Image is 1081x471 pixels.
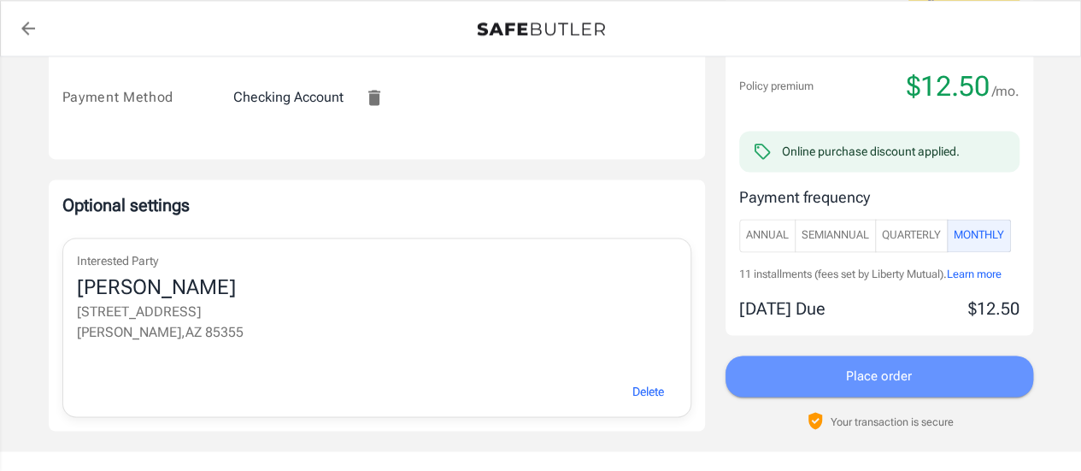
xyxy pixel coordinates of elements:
button: Remove this card [354,77,395,118]
span: Learn more [947,267,1002,280]
button: Delete [613,374,684,410]
div: [PERSON_NAME] [77,274,677,302]
span: SemiAnnual [802,226,869,245]
button: SemiAnnual [795,219,876,252]
span: Quarterly [882,226,941,245]
p: Payment frequency [739,185,1019,209]
p: [DATE] Due [739,296,825,321]
button: Place order [726,356,1033,397]
span: Checking Account [233,88,344,104]
p: [PERSON_NAME] , AZ 85355 [77,322,677,343]
p: Optional settings [62,193,691,217]
p: $12.50 [968,296,1019,321]
button: Annual [739,219,796,252]
p: [STREET_ADDRESS] [77,302,677,322]
span: /mo. [992,79,1019,103]
div: Online purchase discount applied. [782,143,960,160]
span: Annual [746,226,789,245]
button: Quarterly [875,219,948,252]
span: Delete [632,381,664,403]
span: 11 installments (fees set by Liberty Mutual). [739,267,947,280]
a: back to quotes [11,11,45,45]
span: Monthly [954,226,1004,245]
img: Back to quotes [477,22,605,36]
span: Place order [846,365,912,387]
p: Policy premium [739,78,814,95]
p: Interested Party [77,252,677,270]
span: $12.50 [907,69,990,103]
p: Your transaction is secure [831,412,954,428]
button: Monthly [947,219,1011,252]
div: Payment Method [62,87,233,108]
